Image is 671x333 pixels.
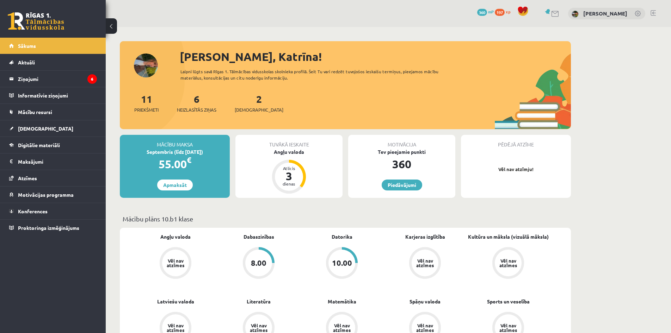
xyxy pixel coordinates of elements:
a: Informatīvie ziņojumi [9,87,97,103]
span: [DEMOGRAPHIC_DATA] [235,106,283,113]
a: Konferences [9,203,97,219]
a: Sākums [9,38,97,54]
i: 6 [87,74,97,84]
span: Motivācijas programma [18,191,74,198]
a: Vēl nav atzīmes [383,247,467,280]
a: Datorika [332,233,352,240]
span: Konferences [18,208,48,214]
img: Katrīna Grieziņa [572,11,579,18]
a: Proktoringa izmēģinājums [9,220,97,236]
div: 8.00 [251,259,266,267]
a: 10.00 [300,247,383,280]
div: Motivācija [348,135,455,148]
div: [PERSON_NAME], Katrīna! [180,48,571,65]
legend: Informatīvie ziņojumi [18,87,97,103]
span: Aktuāli [18,59,35,65]
a: 11Priekšmeti [134,93,159,113]
a: Kultūra un māksla (vizuālā māksla) [468,233,549,240]
span: Priekšmeti [134,106,159,113]
a: Vēl nav atzīmes [467,247,550,280]
div: Septembris (līdz [DATE]) [120,148,230,156]
span: xp [506,9,510,14]
a: Maksājumi [9,153,97,170]
a: 2[DEMOGRAPHIC_DATA] [235,93,283,113]
p: Vēl nav atzīmju! [464,166,567,173]
span: Sākums [18,43,36,49]
div: 360 [348,156,455,172]
span: 360 [477,9,487,16]
div: Vēl nav atzīmes [415,258,435,268]
div: 3 [278,170,300,182]
div: Vēl nav atzīmes [415,323,435,332]
a: Vēl nav atzīmes [134,247,217,280]
a: Apmaksāt [157,180,193,190]
a: Latviešu valoda [157,298,194,305]
span: Mācību resursi [18,109,52,115]
a: 6Neizlasītās ziņas [177,93,216,113]
p: Mācību plāns 10.b1 klase [123,214,568,224]
a: 8.00 [217,247,300,280]
div: Vēl nav atzīmes [498,323,518,332]
span: [DEMOGRAPHIC_DATA] [18,125,73,132]
a: Mācību resursi [9,104,97,120]
a: Piedāvājumi [382,180,422,190]
div: Vēl nav atzīmes [166,258,185,268]
span: Proktoringa izmēģinājums [18,225,79,231]
div: Laipni lūgts savā Rīgas 1. Tālmācības vidusskolas skolnieka profilā. Šeit Tu vari redzēt tuvojošo... [180,68,451,81]
div: Pēdējā atzīme [461,135,571,148]
a: 360 mP [477,9,494,14]
a: Motivācijas programma [9,187,97,203]
div: Vēl nav atzīmes [249,323,269,332]
div: Angļu valoda [235,148,343,156]
div: Atlicis [278,166,300,170]
a: Angļu valoda Atlicis 3 dienas [235,148,343,195]
a: [DEMOGRAPHIC_DATA] [9,120,97,137]
div: Vēl nav atzīmes [166,323,185,332]
div: Vēl nav atzīmes [332,323,352,332]
div: Mācību maksa [120,135,230,148]
span: € [187,155,191,165]
a: Atzīmes [9,170,97,186]
a: Sports un veselība [487,298,530,305]
span: Digitālie materiāli [18,142,60,148]
a: Digitālie materiāli [9,137,97,153]
a: [PERSON_NAME] [583,10,627,17]
a: Rīgas 1. Tālmācības vidusskola [8,12,64,30]
span: 197 [495,9,505,16]
a: Karjeras izglītība [405,233,445,240]
a: Literatūra [247,298,271,305]
span: Atzīmes [18,175,37,181]
span: mP [488,9,494,14]
span: Neizlasītās ziņas [177,106,216,113]
div: Tev pieejamie punkti [348,148,455,156]
legend: Ziņojumi [18,71,97,87]
div: 10.00 [332,259,352,267]
legend: Maksājumi [18,153,97,170]
div: Vēl nav atzīmes [498,258,518,268]
a: Angļu valoda [160,233,191,240]
a: 197 xp [495,9,514,14]
a: Spāņu valoda [410,298,441,305]
div: 55.00 [120,156,230,172]
a: Matemātika [328,298,356,305]
a: Aktuāli [9,54,97,70]
div: Tuvākā ieskaite [235,135,343,148]
a: Dabaszinības [244,233,274,240]
div: dienas [278,182,300,186]
a: Ziņojumi6 [9,71,97,87]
